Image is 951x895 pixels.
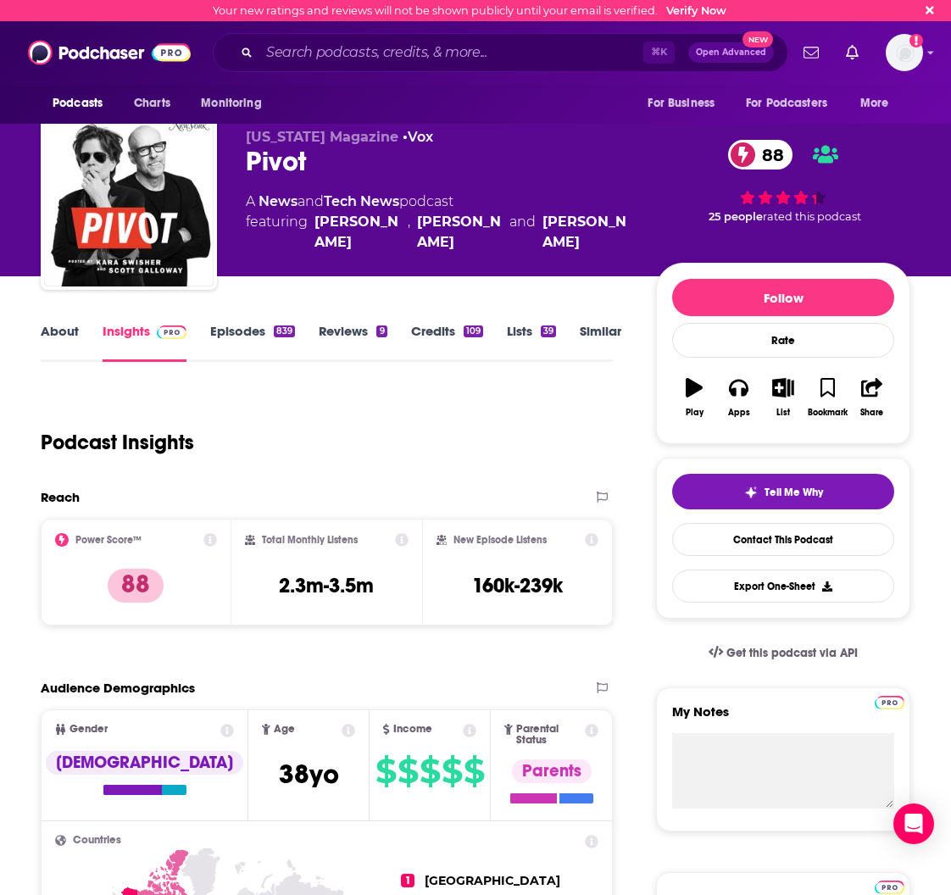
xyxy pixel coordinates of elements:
span: Open Advanced [696,48,766,57]
span: and [298,193,324,209]
span: • [403,129,433,145]
img: Podchaser Pro [875,696,904,709]
span: featuring [246,212,629,253]
div: [DEMOGRAPHIC_DATA] [46,751,243,775]
h3: 2.3m-3.5m [279,573,374,598]
div: [PERSON_NAME] [314,212,401,253]
div: 88 25 peoplerated this podcast [656,129,910,234]
svg: Email not verified [909,34,923,47]
span: Income [393,724,432,735]
h1: Podcast Insights [41,430,194,455]
div: Share [860,408,883,418]
span: Get this podcast via API [726,646,858,660]
button: open menu [848,87,910,120]
span: More [860,92,889,115]
img: Podchaser Pro [157,325,186,339]
div: 839 [274,325,295,337]
span: and [509,212,536,253]
a: Get this podcast via API [695,632,871,674]
a: Pivot [44,117,214,286]
span: [US_STATE] Magazine [246,129,398,145]
div: Play [686,408,704,418]
a: Charts [123,87,181,120]
img: tell me why sparkle [744,486,758,499]
a: Lists39 [507,323,556,362]
div: Apps [728,408,750,418]
div: Bookmark [808,408,848,418]
span: For Podcasters [746,92,827,115]
span: Gender [70,724,108,735]
span: Tell Me Why [765,486,823,499]
span: Charts [134,92,170,115]
a: Pro website [875,693,904,709]
button: Open AdvancedNew [688,42,774,63]
button: Export One-Sheet [672,570,894,603]
a: Reviews9 [319,323,387,362]
span: For Business [648,92,715,115]
span: Logged in as charlottestone [886,34,923,71]
button: open menu [735,87,852,120]
span: Parental Status [516,724,581,746]
div: List [776,408,790,418]
h3: 160k-239k [472,573,563,598]
a: Vox [408,129,433,145]
span: New [742,31,773,47]
button: open menu [189,87,283,120]
span: 25 people [709,210,763,223]
div: Search podcasts, credits, & more... [213,33,788,72]
h2: Total Monthly Listens [262,534,358,546]
button: Apps [716,367,760,428]
a: About [41,323,79,362]
span: Age [274,724,295,735]
a: InsightsPodchaser Pro [103,323,186,362]
a: Verify Now [666,4,726,17]
button: Play [672,367,716,428]
a: Similar [580,323,621,362]
span: 38 yo [279,758,339,791]
span: , [408,212,410,253]
button: Bookmark [805,367,849,428]
a: News [259,193,298,209]
h2: New Episode Listens [453,534,547,546]
div: 9 [376,325,387,337]
span: $ [398,758,418,785]
button: Follow [672,279,894,316]
h2: Reach [41,489,80,505]
span: $ [420,758,440,785]
span: $ [442,758,462,785]
img: Podchaser - Follow, Share and Rate Podcasts [28,36,191,69]
span: Podcasts [53,92,103,115]
img: User Profile [886,34,923,71]
span: rated this podcast [763,210,861,223]
button: List [761,367,805,428]
div: Open Intercom Messenger [893,803,934,844]
div: 39 [541,325,556,337]
button: Share [850,367,894,428]
span: $ [464,758,484,785]
div: Rate [672,323,894,358]
button: Show profile menu [886,34,923,71]
div: 109 [464,325,483,337]
span: [GEOGRAPHIC_DATA] [425,873,560,888]
div: [PERSON_NAME] [542,212,629,253]
a: Show notifications dropdown [797,38,826,67]
span: Countries [73,835,121,846]
img: Podchaser Pro [875,881,904,894]
div: Your new ratings and reviews will not be shown publicly until your email is verified. [213,4,726,17]
div: [PERSON_NAME] [417,212,503,253]
div: Parents [512,759,592,783]
h2: Power Score™ [75,534,142,546]
span: ⌘ K [643,42,675,64]
a: Show notifications dropdown [839,38,865,67]
span: 1 [401,874,414,887]
span: Monitoring [201,92,261,115]
a: Episodes839 [210,323,295,362]
a: Contact This Podcast [672,523,894,556]
a: Credits109 [411,323,483,362]
label: My Notes [672,703,894,733]
a: Tech News [324,193,399,209]
a: 88 [728,140,792,170]
a: Pro website [875,878,904,894]
h2: Audience Demographics [41,680,195,696]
